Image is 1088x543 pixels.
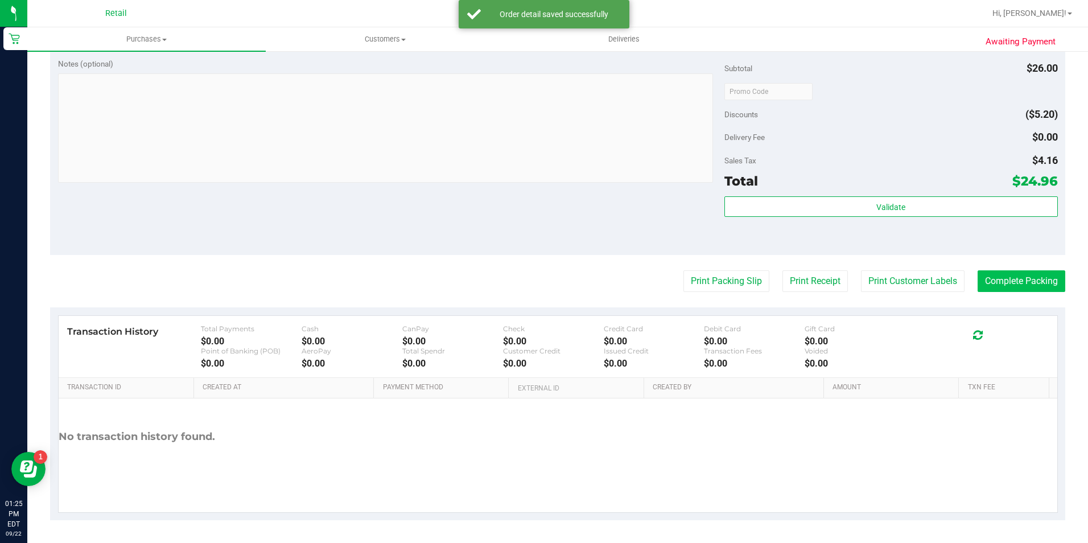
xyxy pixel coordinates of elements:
div: Customer Credit [503,347,604,355]
div: $0.00 [302,358,402,369]
div: $0.00 [704,336,805,347]
div: Transaction Fees [704,347,805,355]
span: $0.00 [1032,131,1058,143]
div: Credit Card [604,324,704,333]
div: Check [503,324,604,333]
button: Validate [724,196,1058,217]
span: Awaiting Payment [986,35,1056,48]
div: $0.00 [805,358,905,369]
div: $0.00 [503,336,604,347]
a: Deliveries [505,27,743,51]
a: Payment Method [383,383,505,392]
div: Voided [805,347,905,355]
div: Issued Credit [604,347,704,355]
span: Notes (optional) [58,59,113,68]
a: Txn Fee [968,383,1045,392]
div: Gift Card [805,324,905,333]
a: Created At [203,383,369,392]
button: Complete Packing [978,270,1065,292]
div: CanPay [402,324,503,333]
span: Validate [876,203,905,212]
div: $0.00 [302,336,402,347]
div: $0.00 [201,358,302,369]
span: Sales Tax [724,156,756,165]
button: Print Packing Slip [683,270,769,292]
a: Amount [833,383,954,392]
span: $24.96 [1012,173,1058,189]
span: Total [724,173,758,189]
button: Print Receipt [782,270,848,292]
input: Promo Code [724,83,813,100]
iframe: Resource center [11,452,46,486]
a: Customers [266,27,504,51]
span: Hi, [PERSON_NAME]! [992,9,1066,18]
button: Print Customer Labels [861,270,965,292]
div: Cash [302,324,402,333]
a: Created By [653,383,819,392]
span: Deliveries [593,34,655,44]
div: $0.00 [604,336,704,347]
a: Transaction ID [67,383,189,392]
div: No transaction history found. [59,398,215,475]
div: $0.00 [201,336,302,347]
div: $0.00 [402,336,503,347]
p: 09/22 [5,529,22,538]
span: Discounts [724,104,758,125]
span: $26.00 [1027,62,1058,74]
span: Delivery Fee [724,133,765,142]
span: $4.16 [1032,154,1058,166]
span: Customers [266,34,504,44]
span: ($5.20) [1025,108,1058,120]
div: AeroPay [302,347,402,355]
div: $0.00 [704,358,805,369]
div: Point of Banking (POB) [201,347,302,355]
th: External ID [508,378,643,398]
iframe: Resource center unread badge [34,450,47,464]
div: Total Spendr [402,347,503,355]
div: Debit Card [704,324,805,333]
span: Purchases [27,34,266,44]
div: $0.00 [503,358,604,369]
div: Total Payments [201,324,302,333]
span: Subtotal [724,64,752,73]
span: Retail [105,9,127,18]
div: $0.00 [805,336,905,347]
div: Order detail saved successfully [487,9,621,20]
inline-svg: Retail [9,33,20,44]
div: $0.00 [402,358,503,369]
div: $0.00 [604,358,704,369]
p: 01:25 PM EDT [5,499,22,529]
a: Purchases [27,27,266,51]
